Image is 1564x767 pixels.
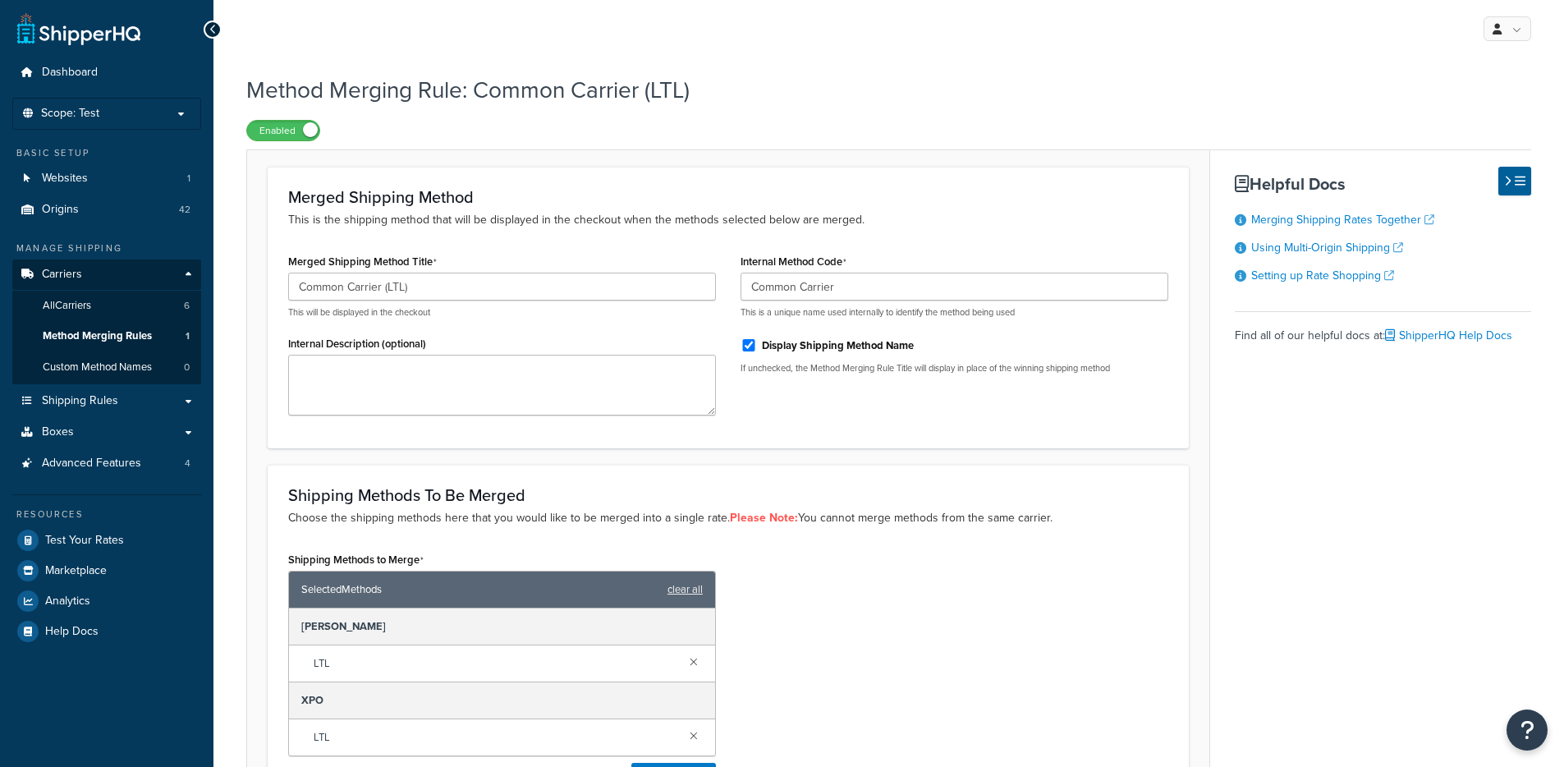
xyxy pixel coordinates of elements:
span: LTL [314,652,677,675]
span: 4 [185,457,190,471]
h3: Merged Shipping Method [288,188,1168,206]
div: [PERSON_NAME] [289,609,715,645]
li: Carriers [12,259,201,384]
h1: Method Merging Rule: Common Carrier (LTL) [246,74,1511,106]
a: Carriers [12,259,201,290]
div: Manage Shipping [12,241,201,255]
button: Hide Help Docs [1498,167,1531,195]
span: All Carriers [43,299,91,313]
span: 6 [184,299,190,313]
span: Analytics [45,595,90,609]
span: Boxes [42,425,74,439]
p: This is the shipping method that will be displayed in the checkout when the methods selected belo... [288,211,1168,229]
a: Marketplace [12,556,201,586]
h3: Shipping Methods To Be Merged [288,486,1168,504]
a: Method Merging Rules1 [12,321,201,351]
li: Advanced Features [12,448,201,479]
div: Resources [12,508,201,521]
a: Origins42 [12,195,201,225]
span: Websites [42,172,88,186]
button: Open Resource Center [1507,710,1548,751]
a: Boxes [12,417,201,448]
h3: Helpful Docs [1235,175,1531,193]
div: XPO [289,682,715,719]
p: If unchecked, the Method Merging Rule Title will display in place of the winning shipping method [741,362,1168,374]
li: Origins [12,195,201,225]
span: LTL [314,726,677,749]
span: Help Docs [45,625,99,639]
a: ShipperHQ Help Docs [1385,327,1512,344]
span: Scope: Test [41,107,99,121]
label: Internal Description (optional) [288,338,426,350]
span: 1 [187,172,190,186]
a: Shipping Rules [12,386,201,416]
span: Shipping Rules [42,394,118,408]
a: Advanced Features4 [12,448,201,479]
span: Origins [42,203,79,217]
a: Help Docs [12,617,201,646]
span: 0 [184,361,190,374]
label: Internal Method Code [741,255,846,269]
span: Advanced Features [42,457,141,471]
label: Shipping Methods to Merge [288,553,424,567]
span: Marketplace [45,564,107,578]
li: Custom Method Names [12,352,201,383]
li: Websites [12,163,201,194]
span: Custom Method Names [43,361,152,374]
span: Selected Methods [301,578,659,601]
a: Custom Method Names0 [12,352,201,383]
a: Merging Shipping Rates Together [1251,211,1434,228]
a: Websites1 [12,163,201,194]
span: Method Merging Rules [43,329,152,343]
a: Analytics [12,586,201,616]
li: Method Merging Rules [12,321,201,351]
label: Display Shipping Method Name [762,338,914,353]
a: clear all [667,578,703,601]
p: This is a unique name used internally to identify the method being used [741,306,1168,319]
div: Basic Setup [12,146,201,160]
p: This will be displayed in the checkout [288,306,716,319]
div: Find all of our helpful docs at: [1235,311,1531,347]
a: Using Multi-Origin Shipping [1251,239,1403,256]
a: Setting up Rate Shopping [1251,267,1394,284]
a: Dashboard [12,57,201,88]
span: 42 [179,203,190,217]
label: Merged Shipping Method Title [288,255,437,269]
span: Dashboard [42,66,98,80]
span: 1 [186,329,190,343]
a: AllCarriers6 [12,291,201,321]
span: Test Your Rates [45,534,124,548]
strong: Please Note: [730,509,798,526]
span: Carriers [42,268,82,282]
label: Enabled [247,121,319,140]
p: Choose the shipping methods here that you would like to be merged into a single rate. You cannot ... [288,509,1168,527]
a: Test Your Rates [12,526,201,555]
